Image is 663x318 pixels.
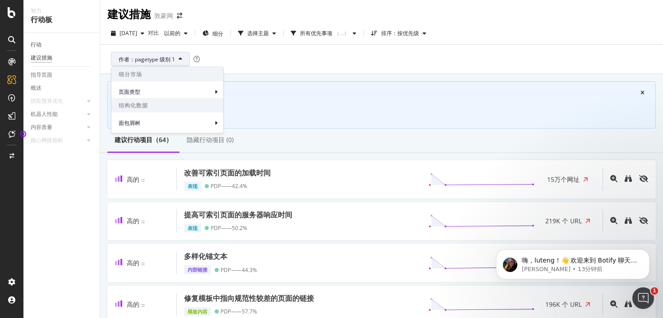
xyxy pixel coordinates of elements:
[31,70,93,80] a: 指导页面
[31,123,52,132] div: 内容质量
[625,301,632,309] a: 双筒望远镜
[31,97,84,106] a: 抓取预算优化
[625,175,632,182] div: 双筒望远镜
[154,12,173,19] font: 敦豪网
[127,300,139,309] font: 高的
[242,308,257,315] font: 57.7%
[111,52,190,66] button: 作者：pagetype 级别 1
[287,26,360,41] button: 所有优先事项（...）
[247,29,269,37] font: 选择主题
[625,175,632,183] a: 双筒望远镜
[31,85,41,91] font: 概述
[187,135,234,144] font: 隐藏行动项目 (0)
[199,26,227,41] button: 细分
[119,119,140,126] font: 面包屑树
[148,29,159,37] font: 对比
[141,221,145,223] img: 平等的
[638,88,647,98] button: 关闭横幅
[161,26,191,41] button: 以前的
[368,26,430,41] button: 排序：按优先级
[232,182,247,190] font: 42.4%
[344,29,349,37] font: ）
[119,88,140,95] font: 页面类型
[115,135,172,144] font: 建议行动项目（64）
[221,224,232,232] font: ——
[31,83,93,93] a: 概述
[107,81,656,129] div: 信息横幅
[211,182,221,190] font: PDP
[31,55,52,61] font: 建议措施
[625,217,632,224] div: 双筒望远镜
[31,8,41,14] font: 智力
[31,110,84,119] a: 机器人性能
[242,266,257,274] font: 44.3%
[188,183,198,189] font: 表现
[212,30,223,37] font: 细分
[120,29,137,37] font: [DATE]
[31,72,52,78] font: 指导页面
[31,40,93,50] a: 行动
[211,224,221,232] font: PDP
[610,217,617,224] div: 放大镜加
[119,119,212,127] span: 面包屑树
[184,251,227,261] font: 多样化锚文本
[119,88,212,96] span: 页面类型
[235,26,280,41] button: 选择主题
[164,29,180,37] font: 以前的
[120,29,137,37] span: 2025年9月26日
[610,300,617,308] div: 放大镜加
[483,230,663,294] iframe: 对讲机通知消息
[653,288,656,294] font: 1
[31,53,93,63] a: 建议措施
[231,308,242,315] font: ——
[31,123,84,132] a: 内容质量
[31,83,41,93] div: 概述
[625,217,632,225] a: 双筒望远镜
[188,225,198,231] font: 表现
[19,130,27,138] div: 工具提示锚点
[300,29,332,37] font: 所有优先事项
[107,26,148,41] button: [DATE]
[184,210,292,220] font: 提高可索引页面的服务器响应时间
[31,137,63,143] font: 核心网络指标
[141,179,145,182] img: 平等的
[127,217,139,225] font: 高的
[632,287,654,309] iframe: 对讲机实时聊天
[340,29,344,37] font: ...
[31,41,41,48] font: 行动
[31,98,63,104] font: 抓取预算优化
[625,300,632,308] div: 双筒望远镜
[31,53,52,63] div: 建议措施
[184,168,271,178] font: 改善可索引页面的加载时间
[31,124,52,130] font: 内容质量
[127,258,139,267] font: 高的
[119,70,142,78] font: 细分市场
[221,266,231,274] font: PDP
[107,9,151,20] font: 建议措施
[127,175,139,184] font: 高的
[31,16,52,23] font: 行动板
[141,263,145,265] img: 平等的
[188,266,207,273] font: 内部链接
[31,111,58,117] font: 机器人性能
[161,29,180,37] span: 以前的
[184,293,314,303] font: 修复模板中指向规范性较差的页面的链接
[31,110,58,119] div: 机器人性能
[547,175,580,184] font: 15万个网址
[231,266,242,274] font: ——
[639,175,648,182] div: 斜眼
[221,308,231,315] font: PDP
[545,217,582,225] font: 219K 个 URL
[639,217,648,224] div: 斜眼
[31,136,84,145] a: 核心网络指标
[610,175,617,182] div: 放大镜加
[119,55,175,63] font: 作者：pagetype 级别 1
[119,101,148,109] font: 结构化数据
[31,136,63,145] div: 核心网络指标
[141,304,145,307] img: 平等的
[31,97,63,106] div: 抓取预算优化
